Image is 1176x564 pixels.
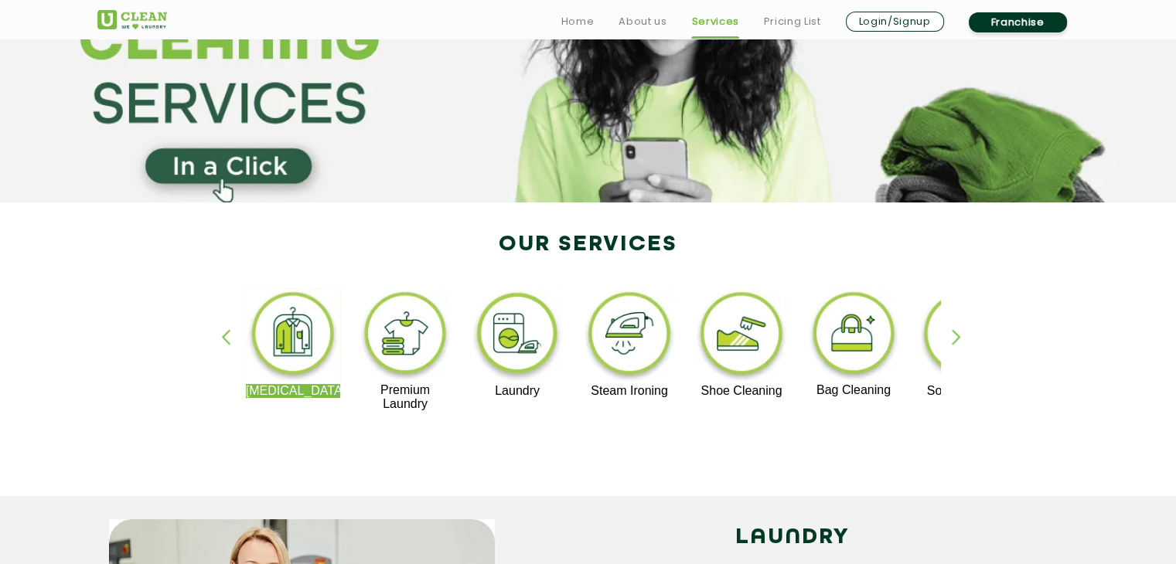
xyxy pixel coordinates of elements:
p: [MEDICAL_DATA] [246,384,341,398]
a: Home [561,12,595,31]
p: Shoe Cleaning [694,384,789,398]
a: Services [691,12,738,31]
p: Steam Ironing [582,384,677,398]
a: Pricing List [764,12,821,31]
a: Login/Signup [846,12,944,32]
a: Franchise [969,12,1067,32]
p: Bag Cleaning [806,383,902,397]
a: About us [619,12,666,31]
img: premium_laundry_cleaning_11zon.webp [358,288,453,383]
p: Laundry [470,384,565,398]
img: bag_cleaning_11zon.webp [806,288,902,383]
img: laundry_cleaning_11zon.webp [470,288,565,384]
p: Premium Laundry [358,383,453,411]
img: sofa_cleaning_11zon.webp [918,288,1013,384]
img: UClean Laundry and Dry Cleaning [97,10,167,29]
img: shoe_cleaning_11zon.webp [694,288,789,384]
img: steam_ironing_11zon.webp [582,288,677,384]
img: dry_cleaning_11zon.webp [246,288,341,384]
h2: LAUNDRY [518,519,1068,556]
p: Sofa Cleaning [918,384,1013,398]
